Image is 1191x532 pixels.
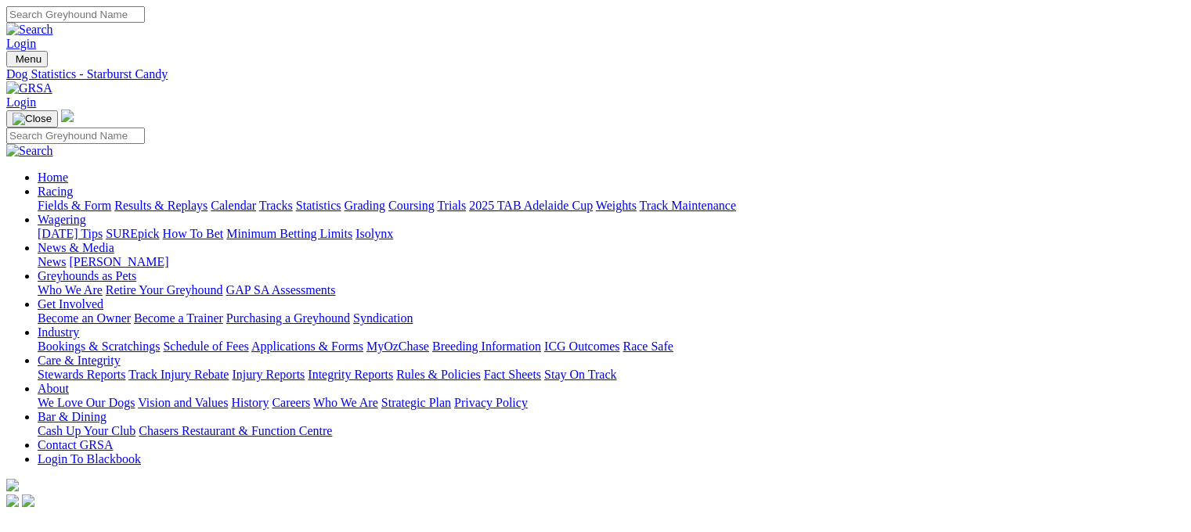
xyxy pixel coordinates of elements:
[544,340,619,353] a: ICG Outcomes
[114,199,208,212] a: Results & Replays
[544,368,616,381] a: Stay On Track
[61,110,74,122] img: logo-grsa-white.png
[163,227,224,240] a: How To Bet
[6,51,48,67] button: Toggle navigation
[38,227,103,240] a: [DATE] Tips
[38,368,125,381] a: Stewards Reports
[226,283,336,297] a: GAP SA Assessments
[38,382,69,395] a: About
[139,424,332,437] a: Chasers Restaurant & Function Centre
[211,199,256,212] a: Calendar
[296,199,341,212] a: Statistics
[16,53,42,65] span: Menu
[38,283,1185,297] div: Greyhounds as Pets
[38,424,1185,438] div: Bar & Dining
[6,479,19,491] img: logo-grsa-white.png
[6,67,1185,81] a: Dog Statistics - Starburst Candy
[469,199,593,212] a: 2025 TAB Adelaide Cup
[231,396,269,409] a: History
[484,368,541,381] a: Fact Sheets
[6,95,36,109] a: Login
[6,6,145,23] input: Search
[6,23,53,37] img: Search
[345,199,385,212] a: Grading
[38,424,135,437] a: Cash Up Your Club
[381,396,451,409] a: Strategic Plan
[259,199,293,212] a: Tracks
[38,171,68,184] a: Home
[272,396,310,409] a: Careers
[38,199,1185,213] div: Racing
[106,227,159,240] a: SUREpick
[163,340,248,353] a: Schedule of Fees
[226,311,350,325] a: Purchasing a Greyhound
[313,396,378,409] a: Who We Are
[355,227,393,240] a: Isolynx
[38,269,136,282] a: Greyhounds as Pets
[38,325,79,339] a: Industry
[38,354,121,367] a: Care & Integrity
[38,311,131,325] a: Become an Owner
[6,37,36,50] a: Login
[454,396,528,409] a: Privacy Policy
[38,396,135,409] a: We Love Our Dogs
[38,368,1185,382] div: Care & Integrity
[38,452,141,465] a: Login To Blackbook
[38,438,113,451] a: Contact GRSA
[134,311,223,325] a: Become a Trainer
[69,255,168,268] a: [PERSON_NAME]
[226,227,352,240] a: Minimum Betting Limits
[6,144,53,158] img: Search
[38,255,66,268] a: News
[38,297,103,311] a: Get Involved
[232,368,305,381] a: Injury Reports
[251,340,363,353] a: Applications & Forms
[38,199,111,212] a: Fields & Form
[38,410,106,423] a: Bar & Dining
[38,311,1185,325] div: Get Involved
[138,396,228,409] a: Vision and Values
[432,340,541,353] a: Breeding Information
[6,110,58,128] button: Toggle navigation
[38,340,160,353] a: Bookings & Scratchings
[596,199,637,212] a: Weights
[38,227,1185,241] div: Wagering
[623,340,673,353] a: Race Safe
[437,199,466,212] a: Trials
[640,199,736,212] a: Track Maintenance
[396,368,481,381] a: Rules & Policies
[13,113,52,125] img: Close
[38,185,73,198] a: Racing
[6,81,52,95] img: GRSA
[106,283,223,297] a: Retire Your Greyhound
[38,255,1185,269] div: News & Media
[128,368,229,381] a: Track Injury Rebate
[38,241,114,254] a: News & Media
[388,199,435,212] a: Coursing
[366,340,429,353] a: MyOzChase
[38,340,1185,354] div: Industry
[38,396,1185,410] div: About
[38,213,86,226] a: Wagering
[22,494,34,507] img: twitter.svg
[308,368,393,381] a: Integrity Reports
[6,128,145,144] input: Search
[6,494,19,507] img: facebook.svg
[38,283,103,297] a: Who We Are
[353,311,413,325] a: Syndication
